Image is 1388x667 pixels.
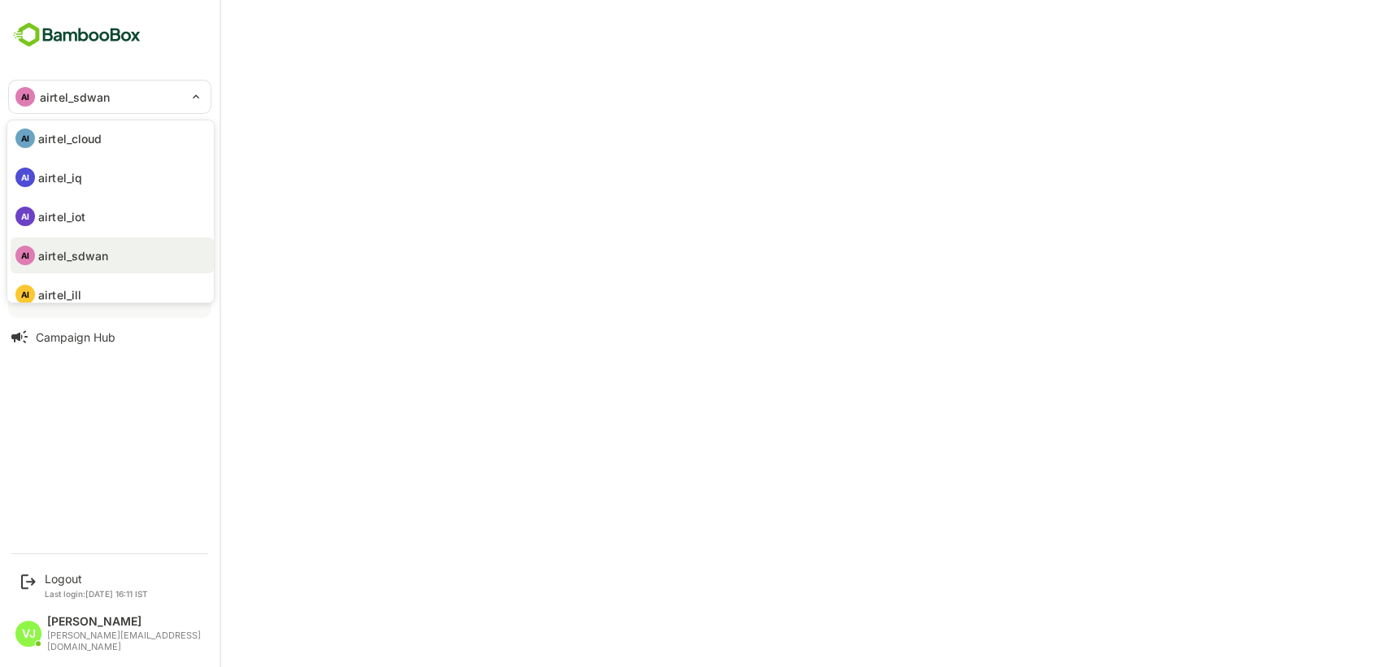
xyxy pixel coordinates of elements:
[38,286,81,303] p: airtel_ill
[38,130,102,147] p: airtel_cloud
[15,285,35,304] div: AI
[15,168,35,187] div: AI
[15,129,35,148] div: AI
[38,169,82,186] p: airtel_iq
[15,246,35,265] div: AI
[38,208,85,225] p: airtel_iot
[38,247,109,264] p: airtel_sdwan
[15,207,35,226] div: AI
